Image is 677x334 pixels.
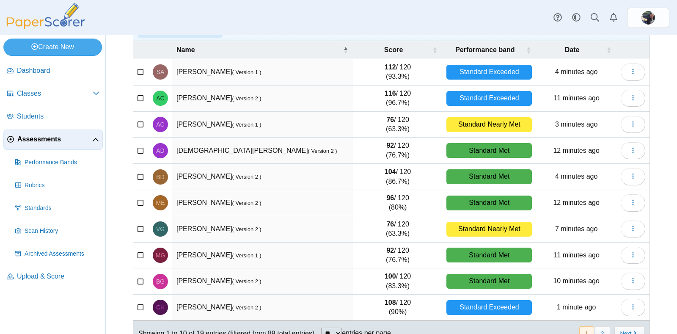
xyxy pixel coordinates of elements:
[385,299,396,306] b: 108
[172,112,353,138] td: [PERSON_NAME]
[232,174,261,180] small: ( Version 2 )
[555,68,598,75] time: Sep 12, 2025 at 12:53 PM
[385,90,396,97] b: 116
[386,142,394,149] b: 92
[17,272,99,281] span: Upload & Score
[446,91,532,106] div: Standard Exceeded
[353,138,443,164] td: / 120 (76.7%)
[3,39,102,55] a: Create New
[553,277,599,284] time: Sep 12, 2025 at 12:47 PM
[455,46,515,53] span: Performance band
[12,244,103,264] a: Archived Assessments
[12,221,103,241] a: Scan History
[553,147,599,154] time: Sep 12, 2025 at 12:45 PM
[446,169,532,184] div: Standard Met
[353,164,443,190] td: / 120 (86.7%)
[385,273,396,280] b: 100
[232,200,261,206] small: ( Version 2 )
[384,46,403,53] span: Score
[446,274,532,289] div: Standard Met
[553,199,599,206] time: Sep 12, 2025 at 12:45 PM
[353,295,443,321] td: / 120 (90%)
[156,252,165,258] span: Matthew Gaspar
[446,196,532,210] div: Standard Met
[353,268,443,295] td: / 120 (83.3%)
[17,66,99,75] span: Dashboard
[353,59,443,86] td: / 120 (93.3%)
[25,250,99,258] span: Archived Assessments
[25,227,99,235] span: Scan History
[176,46,195,53] span: Name
[12,175,103,196] a: Rubrics
[353,86,443,112] td: / 120 (96.7%)
[156,200,165,206] span: Matthew Enriquez
[565,46,580,53] span: Date
[3,84,103,104] a: Classes
[3,23,88,30] a: PaperScorer
[232,69,261,75] small: ( Version 1 )
[606,41,611,59] span: Date : Activate to sort
[156,304,165,310] span: Caitlin Hernandez
[555,225,598,232] time: Sep 12, 2025 at 12:50 PM
[553,251,599,259] time: Sep 12, 2025 at 12:46 PM
[386,221,394,228] b: 76
[446,248,532,262] div: Standard Met
[555,121,598,128] time: Sep 12, 2025 at 12:54 PM
[353,216,443,243] td: / 120 (63.3%)
[627,8,669,28] a: ps.UbxoEbGB7O8jyuZL
[641,11,655,25] span: Max Newill
[172,243,353,269] td: [PERSON_NAME]
[232,121,261,128] small: ( Version 1 )
[343,41,348,59] span: Name : Activate to invert sorting
[156,95,164,101] span: Anthony Channg
[172,164,353,190] td: [PERSON_NAME]
[25,158,99,167] span: Performance Bands
[156,174,164,180] span: Brielle Diaz
[25,204,99,213] span: Standards
[641,11,655,25] img: ps.UbxoEbGB7O8jyuZL
[172,190,353,216] td: [PERSON_NAME]
[446,65,532,80] div: Standard Exceeded
[17,112,99,121] span: Students
[353,190,443,216] td: / 120 (80%)
[385,63,396,71] b: 112
[386,116,394,123] b: 76
[12,152,103,173] a: Performance Bands
[557,304,596,311] time: Sep 12, 2025 at 12:56 PM
[172,268,353,295] td: [PERSON_NAME]
[446,143,532,158] div: Standard Met
[353,243,443,269] td: / 120 (76.7%)
[156,226,165,232] span: Varunika Ganesh
[385,168,396,175] b: 104
[156,121,164,127] span: Aayushi Chauhan
[604,8,623,27] a: Alerts
[386,247,394,254] b: 92
[432,41,437,59] span: Score : Activate to sort
[3,61,103,81] a: Dashboard
[553,94,599,102] time: Sep 12, 2025 at 12:46 PM
[156,279,165,284] span: Bryce Gauthier
[555,173,598,180] time: Sep 12, 2025 at 12:53 PM
[232,226,261,232] small: ( Version 2 )
[308,148,337,154] small: ( Version 2 )
[3,267,103,287] a: Upload & Score
[172,216,353,243] td: [PERSON_NAME]
[232,252,261,259] small: ( Version 1 )
[232,95,261,102] small: ( Version 2 )
[172,138,353,164] td: [DEMOGRAPHIC_DATA][PERSON_NAME]
[386,194,394,202] b: 96
[446,300,532,315] div: Standard Exceeded
[172,86,353,112] td: [PERSON_NAME]
[446,222,532,237] div: Standard Nearly Met
[17,135,92,144] span: Assessments
[232,304,261,311] small: ( Version 2 )
[526,41,531,59] span: Performance band : Activate to sort
[25,181,99,190] span: Rubrics
[17,89,93,98] span: Classes
[353,112,443,138] td: / 120 (63.3%)
[3,107,103,127] a: Students
[3,3,88,29] img: PaperScorer
[232,278,261,284] small: ( Version 2 )
[172,59,353,86] td: [PERSON_NAME]
[3,130,103,150] a: Assessments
